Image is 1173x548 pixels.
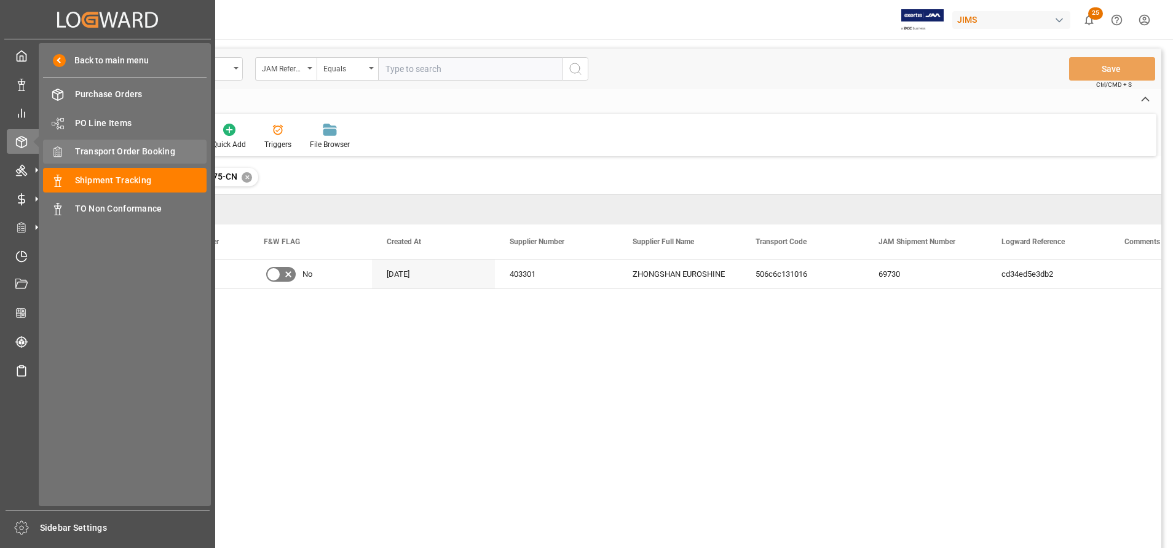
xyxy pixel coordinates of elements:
[310,139,350,150] div: File Browser
[7,330,208,354] a: Tracking Shipment
[75,88,207,101] span: Purchase Orders
[495,260,618,288] div: 403301
[741,260,864,288] div: 506c6c131016
[66,54,149,67] span: Back to main menu
[255,57,317,81] button: open menu
[262,60,304,74] div: JAM Reference Number
[1096,80,1132,89] span: Ctrl/CMD + S
[323,60,365,74] div: Equals
[242,172,252,183] div: ✕
[43,197,207,221] a: TO Non Conformance
[864,260,987,288] div: 69730
[879,237,955,246] span: JAM Shipment Number
[1075,6,1103,34] button: show 25 new notifications
[7,101,208,125] a: My Reports
[1069,57,1155,81] button: Save
[987,260,1110,288] div: cd34ed5e3db2
[264,237,300,246] span: F&W FLAG
[7,358,208,382] a: Sailing Schedules
[43,140,207,164] a: Transport Order Booking
[302,260,312,288] span: No
[633,237,694,246] span: Supplier Full Name
[756,237,807,246] span: Transport Code
[563,57,588,81] button: search button
[43,168,207,192] a: Shipment Tracking
[901,9,944,31] img: Exertis%20JAM%20-%20Email%20Logo.jpg_1722504956.jpg
[952,11,1070,29] div: JIMS
[264,139,291,150] div: Triggers
[372,260,495,288] div: [DATE]
[7,301,208,325] a: CO2 Calculator
[212,139,246,150] div: Quick Add
[7,272,208,296] a: Document Management
[75,117,207,130] span: PO Line Items
[75,145,207,158] span: Transport Order Booking
[43,82,207,106] a: Purchase Orders
[1001,237,1065,246] span: Logward Reference
[7,72,208,96] a: Data Management
[7,44,208,68] a: My Cockpit
[1088,7,1103,20] span: 25
[43,111,207,135] a: PO Line Items
[618,260,741,288] div: ZHONGSHAN EUROSHINE
[378,57,563,81] input: Type to search
[510,237,564,246] span: Supplier Number
[75,202,207,215] span: TO Non Conformance
[75,174,207,187] span: Shipment Tracking
[387,237,421,246] span: Created At
[317,57,378,81] button: open menu
[1103,6,1131,34] button: Help Center
[7,244,208,268] a: Timeslot Management V2
[40,522,210,534] span: Sidebar Settings
[952,8,1075,31] button: JIMS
